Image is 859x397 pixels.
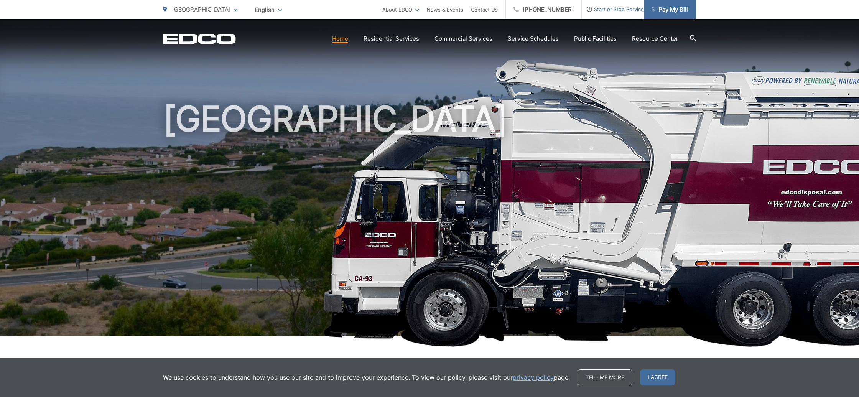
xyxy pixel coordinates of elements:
[574,34,617,43] a: Public Facilities
[632,34,678,43] a: Resource Center
[652,5,688,14] span: Pay My Bill
[364,34,419,43] a: Residential Services
[508,34,559,43] a: Service Schedules
[427,5,463,14] a: News & Events
[434,34,492,43] a: Commercial Services
[249,3,288,16] span: English
[172,6,230,13] span: [GEOGRAPHIC_DATA]
[640,369,675,385] span: I agree
[513,373,554,382] a: privacy policy
[382,5,419,14] a: About EDCO
[163,33,236,44] a: EDCD logo. Return to the homepage.
[332,34,348,43] a: Home
[578,369,632,385] a: Tell me more
[163,100,696,343] h1: [GEOGRAPHIC_DATA]
[163,373,570,382] p: We use cookies to understand how you use our site and to improve your experience. To view our pol...
[471,5,498,14] a: Contact Us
